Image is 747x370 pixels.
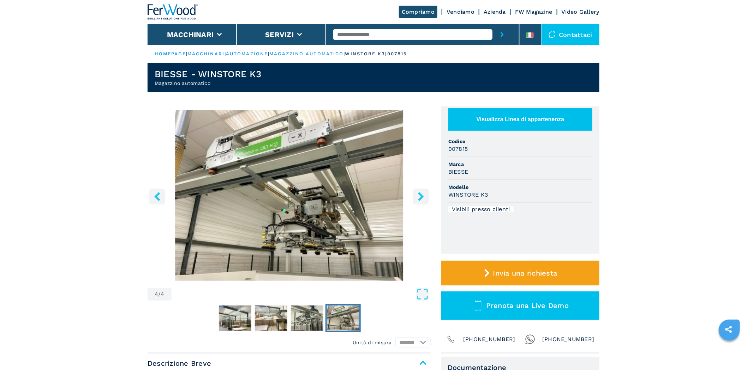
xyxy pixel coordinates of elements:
[387,51,407,57] p: 007815
[155,80,261,87] h2: Magazzino automatico
[344,51,345,56] span: |
[219,306,251,331] img: 94809c39d51a6aa0e6523d753de4aac5
[515,8,552,15] a: FW Magazine
[542,334,594,344] span: [PHONE_NUMBER]
[217,304,253,332] button: Go to Slide 1
[173,288,429,301] button: Open Fullscreen
[441,291,599,320] button: Prenota una Live Demo
[327,306,359,331] img: 97e28a348768ee8e1ec02a35459fbfde
[447,8,474,15] a: Vendiamo
[148,357,431,370] span: Descrizione Breve
[155,51,186,56] a: HOMEPAGE
[486,301,569,310] span: Prenota una Live Demo
[255,306,287,331] img: dfad1daecec26efd2d9d101844434f6d
[448,191,488,199] h3: WINSTORE K3
[148,304,431,332] nav: Thumbnail Navigation
[291,306,323,331] img: f2d310c0b5247e67818c0ee5ed5c346a
[225,51,226,56] span: |
[448,108,592,131] button: Visualizza Linea di appartenenza
[448,168,468,176] h3: BIESSE
[155,291,158,297] span: 4
[265,30,294,39] button: Servizi
[525,334,535,344] img: Whatsapp
[549,31,556,38] img: Contattaci
[463,334,515,344] span: [PHONE_NUMBER]
[562,8,599,15] a: Video Gallery
[353,339,392,346] em: Unità di misura
[448,145,468,153] h3: 007815
[325,304,361,332] button: Go to Slide 4
[448,206,514,212] div: Visibili presso clienti
[289,304,325,332] button: Go to Slide 3
[158,291,161,297] span: /
[542,24,600,45] div: Contattaci
[448,184,592,191] span: Modello
[270,51,344,56] a: magazzino automatico
[186,51,187,56] span: |
[399,6,437,18] a: Compriamo
[441,261,599,285] button: Invia una richiesta
[492,24,512,45] button: submit-button
[187,51,225,56] a: macchinari
[148,110,431,281] div: Go to Slide 4
[446,334,456,344] img: Phone
[448,138,592,145] span: Codice
[167,30,214,39] button: Macchinari
[448,161,592,168] span: Marca
[493,269,557,277] span: Invia una richiesta
[413,189,429,204] button: right-button
[268,51,269,56] span: |
[148,4,198,20] img: Ferwood
[253,304,289,332] button: Go to Slide 2
[345,51,387,57] p: winstore k3 |
[149,189,165,204] button: left-button
[148,110,431,281] img: Magazzino automatico BIESSE WINSTORE K3
[717,338,742,365] iframe: Chat
[484,8,506,15] a: Azienda
[155,68,261,80] h1: BIESSE - WINSTORE K3
[226,51,268,56] a: automazione
[161,291,165,297] span: 4
[720,321,737,338] a: sharethis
